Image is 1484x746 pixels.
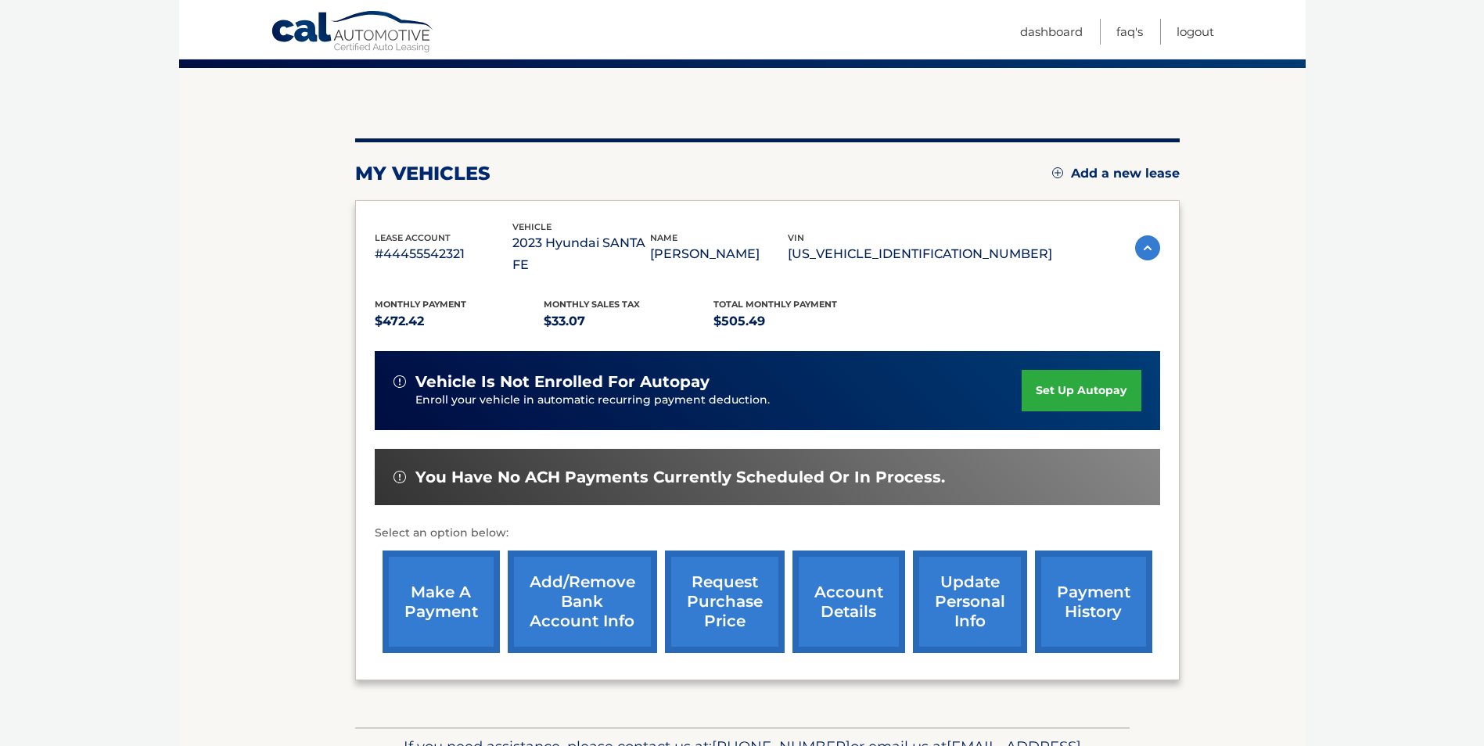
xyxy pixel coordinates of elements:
[355,162,490,185] h2: my vehicles
[665,551,785,653] a: request purchase price
[650,243,788,265] p: [PERSON_NAME]
[713,299,837,310] span: Total Monthly Payment
[393,375,406,388] img: alert-white.svg
[512,221,552,232] span: vehicle
[1135,235,1160,260] img: accordion-active.svg
[383,551,500,653] a: make a payment
[788,243,1052,265] p: [US_VEHICLE_IDENTIFICATION_NUMBER]
[375,299,466,310] span: Monthly Payment
[1052,166,1180,181] a: Add a new lease
[792,551,905,653] a: account details
[1052,167,1063,178] img: add.svg
[512,232,650,276] p: 2023 Hyundai SANTA FE
[1022,370,1141,411] a: set up autopay
[415,468,945,487] span: You have no ACH payments currently scheduled or in process.
[375,243,512,265] p: #44455542321
[1116,19,1143,45] a: FAQ's
[1035,551,1152,653] a: payment history
[788,232,804,243] span: vin
[1020,19,1083,45] a: Dashboard
[393,471,406,483] img: alert-white.svg
[1177,19,1214,45] a: Logout
[713,310,883,332] p: $505.49
[544,299,640,310] span: Monthly sales Tax
[415,372,710,392] span: vehicle is not enrolled for autopay
[544,310,713,332] p: $33.07
[913,551,1027,653] a: update personal info
[650,232,677,243] span: name
[375,524,1160,543] p: Select an option below:
[375,310,544,332] p: $472.42
[508,551,657,653] a: Add/Remove bank account info
[271,10,435,56] a: Cal Automotive
[415,392,1022,409] p: Enroll your vehicle in automatic recurring payment deduction.
[375,232,451,243] span: lease account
